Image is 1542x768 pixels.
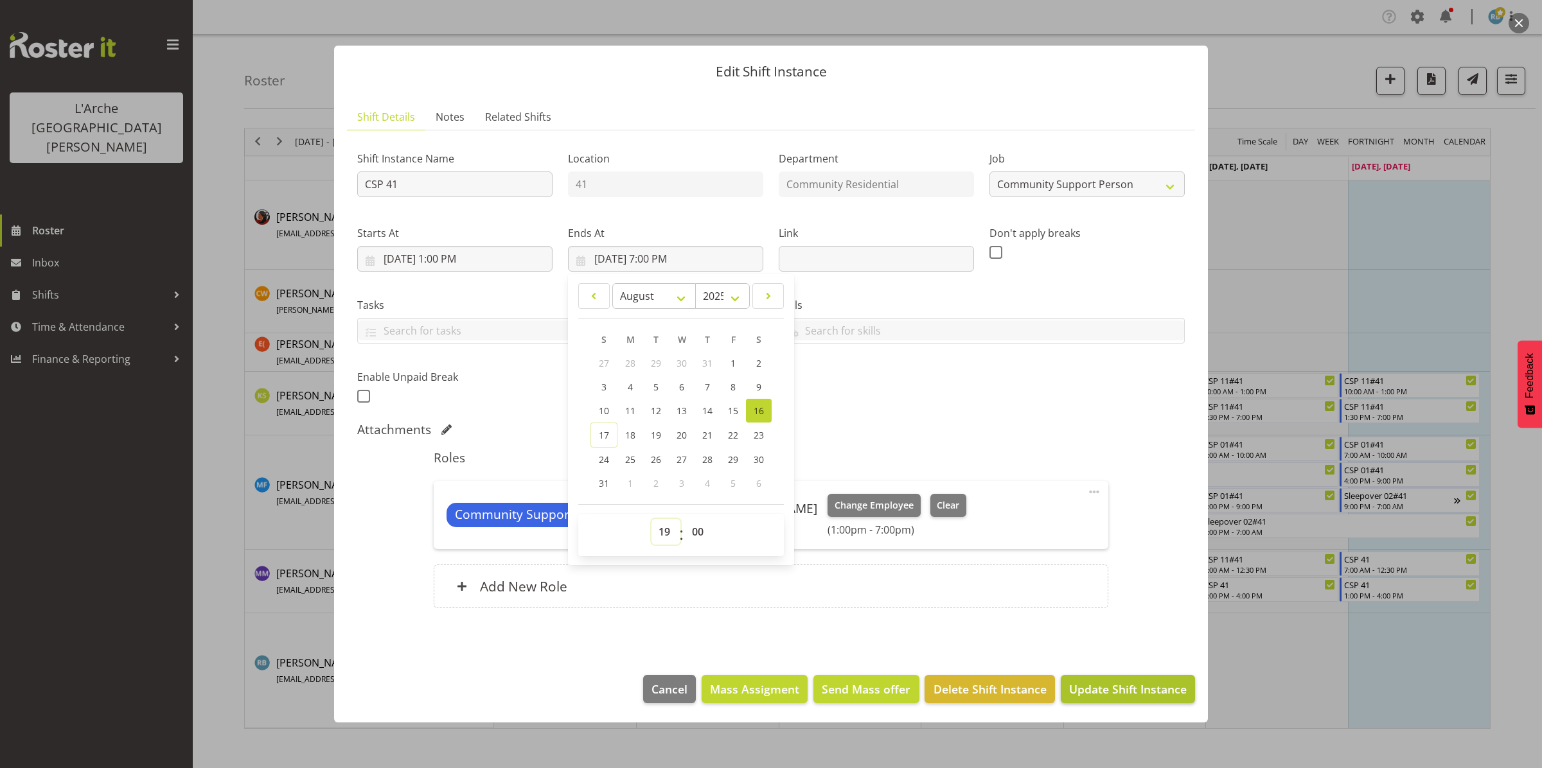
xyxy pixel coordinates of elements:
[720,423,746,448] a: 22
[702,405,713,417] span: 14
[1524,353,1536,398] span: Feedback
[679,381,684,393] span: 6
[720,399,746,423] a: 15
[590,375,617,399] a: 3
[702,453,713,466] span: 28
[601,381,607,393] span: 3
[455,505,628,524] span: Community Support Person 1
[678,333,686,345] span: W
[695,375,720,399] a: 7
[1069,681,1187,697] span: Update Shift Instance
[628,381,633,393] span: 4
[677,429,687,441] span: 20
[643,375,669,399] a: 5
[779,225,974,241] label: Link
[746,375,772,399] a: 9
[1061,675,1195,703] button: Update Shift Instance
[779,151,974,166] label: Department
[651,405,661,417] span: 12
[677,357,687,369] span: 30
[695,448,720,471] a: 28
[357,225,553,241] label: Starts At
[643,675,696,703] button: Cancel
[643,423,669,448] a: 19
[357,422,431,437] h5: Attachments
[822,681,910,697] span: Send Mass offer
[695,399,720,423] a: 14
[625,429,635,441] span: 18
[357,369,553,385] label: Enable Unpaid Break
[728,405,738,417] span: 15
[590,399,617,423] a: 10
[710,681,799,697] span: Mass Assigment
[590,448,617,471] a: 24
[930,494,967,517] button: Clear
[937,498,959,512] span: Clear
[357,246,553,272] input: Click to select...
[731,477,736,489] span: 5
[702,357,713,369] span: 31
[756,333,761,345] span: S
[590,423,617,448] a: 17
[669,375,695,399] a: 6
[828,523,966,536] h6: (1:00pm - 7:00pm)
[599,405,609,417] span: 10
[617,423,643,448] a: 18
[617,375,643,399] a: 4
[705,333,710,345] span: T
[746,399,772,423] a: 16
[628,477,633,489] span: 1
[702,675,808,703] button: Mass Assigment
[746,448,772,471] a: 30
[679,477,684,489] span: 3
[643,448,669,471] a: 26
[358,320,763,340] input: Search for tasks
[625,357,635,369] span: 28
[705,381,710,393] span: 7
[651,357,661,369] span: 29
[754,429,764,441] span: 23
[480,578,567,595] h6: Add New Role
[617,448,643,471] a: 25
[989,151,1185,166] label: Job
[590,471,617,495] a: 31
[779,320,1184,340] input: Search for skills
[651,429,661,441] span: 19
[617,399,643,423] a: 11
[756,381,761,393] span: 9
[677,453,687,466] span: 27
[357,171,553,197] input: Shift Instance Name
[599,477,609,489] span: 31
[653,381,659,393] span: 5
[720,448,746,471] a: 29
[756,477,761,489] span: 6
[625,453,635,466] span: 25
[625,405,635,417] span: 11
[669,448,695,471] a: 27
[779,297,1185,313] label: Skills
[651,681,687,697] span: Cancel
[702,429,713,441] span: 21
[357,297,763,313] label: Tasks
[754,405,764,417] span: 16
[728,453,738,466] span: 29
[731,333,736,345] span: F
[720,375,746,399] a: 8
[653,333,659,345] span: T
[669,423,695,448] a: 20
[626,333,635,345] span: M
[601,333,607,345] span: S
[568,151,763,166] label: Location
[643,399,669,423] a: 12
[485,109,551,125] span: Related Shifts
[436,109,465,125] span: Notes
[925,675,1054,703] button: Delete Shift Instance
[1518,340,1542,428] button: Feedback - Show survey
[731,381,736,393] span: 8
[746,351,772,375] a: 2
[347,65,1195,78] p: Edit Shift Instance
[679,519,684,551] span: :
[357,151,553,166] label: Shift Instance Name
[677,405,687,417] span: 13
[828,494,921,517] button: Change Employee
